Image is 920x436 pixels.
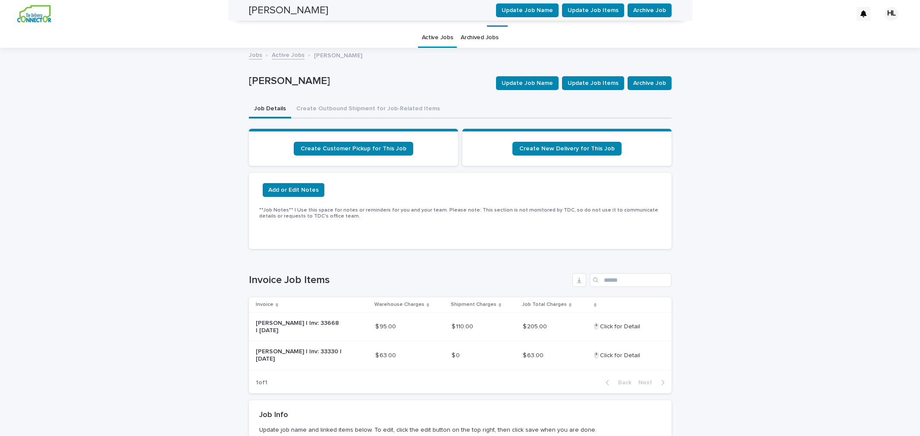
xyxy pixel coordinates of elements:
h2: Job Info [259,411,288,420]
p: [PERSON_NAME] | Inv: 33330 | [DATE] [256,348,342,363]
img: aCWQmA6OSGG0Kwt8cj3c [17,5,51,22]
p: $ 205.00 [523,321,549,330]
span: Add or Edit Notes [268,186,319,194]
p: [PERSON_NAME] [249,75,489,87]
a: Active Jobs [272,50,305,59]
span: Back [613,380,631,386]
div: HL [885,7,898,21]
button: Back [599,379,635,386]
a: Archived Jobs [461,28,498,48]
p: Job Total Charges [522,300,567,309]
a: Jobs [249,50,262,59]
button: Create Outbound Shipment for Job-Related Items [291,100,445,118]
p: [PERSON_NAME] | Inv: 33668 | [DATE] [256,320,342,334]
p: 🖱️Click for Detail [593,350,642,359]
p: Shipment Charges [451,300,496,309]
button: Update Job Name [496,76,559,90]
button: Next [635,379,672,386]
p: Invoice [256,300,273,309]
p: Update job name and linked items below. To edit, click the edit button on the top right, then cli... [259,426,658,434]
button: Archive Job [628,76,672,90]
span: Next [638,380,657,386]
span: Create Customer Pickup for This Job [301,146,406,152]
p: $ 0 [452,350,462,359]
h1: Invoice Job Items [249,274,569,287]
p: 🖱️Click for Detail [593,321,642,330]
button: Job Details [249,100,291,118]
a: Create New Delivery for This Job [512,142,622,156]
span: Archive Job [633,79,666,87]
p: Warehouse Charges [374,300,424,309]
span: Update Job Items [568,79,619,87]
tr: [PERSON_NAME] | Inv: 33330 | [DATE]$ 63.00$ 63.00 $ 0$ 0 $ 63.00$ 63.00 🖱️Click for Detail🖱️Click... [249,341,672,370]
button: Update Job Items [562,76,624,90]
a: Active Jobs [422,28,453,48]
p: $ 110.00 [452,321,475,330]
p: $ 63.00 [375,350,398,359]
input: Search [590,273,672,287]
button: Add or Edit Notes [263,183,324,197]
p: [PERSON_NAME] [314,50,362,59]
span: Update Job Name [502,79,553,87]
p: $ 95.00 [375,321,398,330]
span: **Job Notes** | Use this space for notes or reminders for you and your team. Please note: This se... [259,208,658,219]
p: 1 of 1 [249,372,274,393]
span: Create New Delivery for This Job [519,146,615,152]
a: Create Customer Pickup for This Job [294,142,413,156]
tr: [PERSON_NAME] | Inv: 33668 | [DATE]$ 95.00$ 95.00 $ 110.00$ 110.00 $ 205.00$ 205.00 🖱️Click for D... [249,312,672,341]
p: $ 63.00 [523,350,545,359]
